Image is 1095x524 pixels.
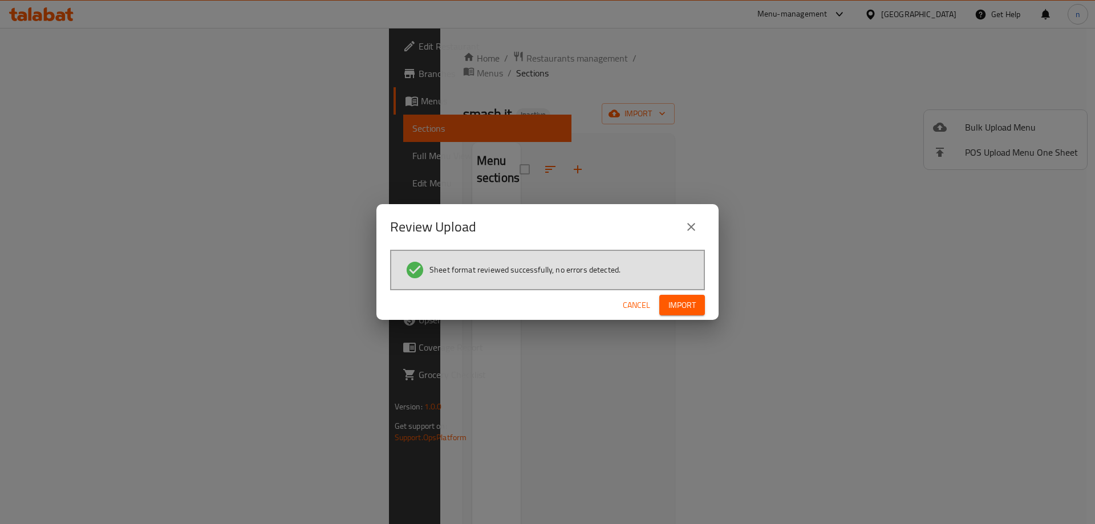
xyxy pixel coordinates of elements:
[678,213,705,241] button: close
[618,295,655,316] button: Cancel
[623,298,650,312] span: Cancel
[390,218,476,236] h2: Review Upload
[668,298,696,312] span: Import
[429,264,620,275] span: Sheet format reviewed successfully, no errors detected.
[659,295,705,316] button: Import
